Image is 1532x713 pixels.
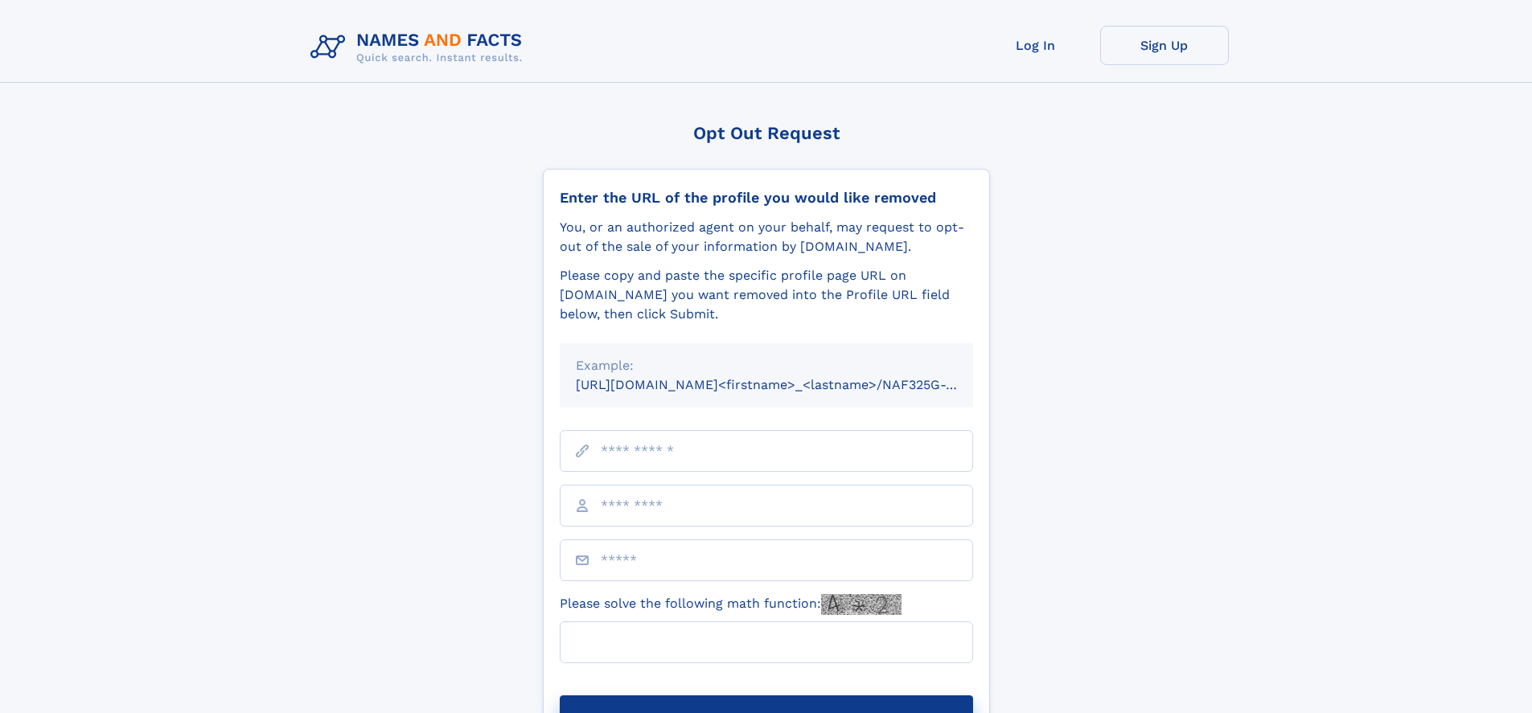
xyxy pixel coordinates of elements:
[971,26,1100,65] a: Log In
[543,123,990,143] div: Opt Out Request
[1100,26,1229,65] a: Sign Up
[560,218,973,256] div: You, or an authorized agent on your behalf, may request to opt-out of the sale of your informatio...
[576,356,957,375] div: Example:
[576,377,1004,392] small: [URL][DOMAIN_NAME]<firstname>_<lastname>/NAF325G-xxxxxxxx
[304,26,536,69] img: Logo Names and Facts
[560,189,973,207] div: Enter the URL of the profile you would like removed
[560,594,902,615] label: Please solve the following math function:
[560,266,973,324] div: Please copy and paste the specific profile page URL on [DOMAIN_NAME] you want removed into the Pr...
